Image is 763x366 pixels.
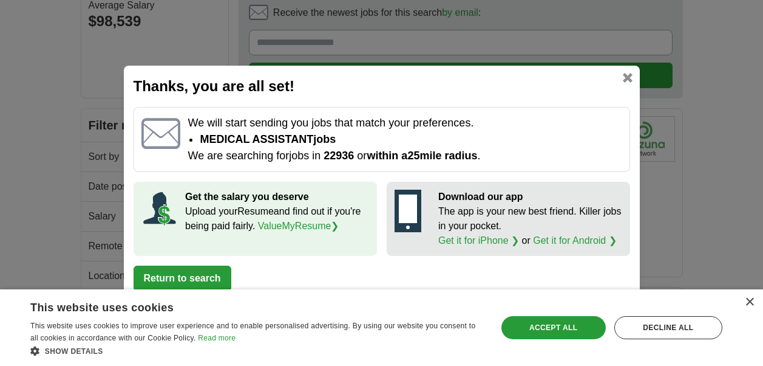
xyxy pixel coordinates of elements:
a: Get it for Android ❯ [533,235,617,246]
h2: Thanks, you are all set! [134,75,630,97]
a: Get it for iPhone ❯ [438,235,519,246]
p: Get the salary you deserve [185,190,369,204]
span: Show details [45,347,103,356]
p: We are searching for jobs in or . [188,148,622,164]
a: Read more, opens a new window [198,334,236,342]
span: 22936 [324,150,354,162]
span: This website uses cookies to improve user experience and to enable personalised advertising. By u... [30,322,475,342]
a: ValueMyResume❯ [258,221,339,231]
button: Return to search [134,266,231,291]
li: MEDICAL ASSISTANT jobs [200,131,622,148]
div: Decline all [614,316,722,339]
p: We will start sending you jobs that match your preferences. [188,115,622,131]
span: within a 25 mile radius [367,150,477,162]
div: Close [745,298,754,307]
div: This website uses cookies [30,297,453,315]
p: The app is your new best friend. Killer jobs in your pocket. or [438,204,622,248]
div: Show details [30,345,483,357]
p: Download our app [438,190,622,204]
p: Upload your Resume and find out if you're being paid fairly. [185,204,369,233]
div: Accept all [501,316,606,339]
